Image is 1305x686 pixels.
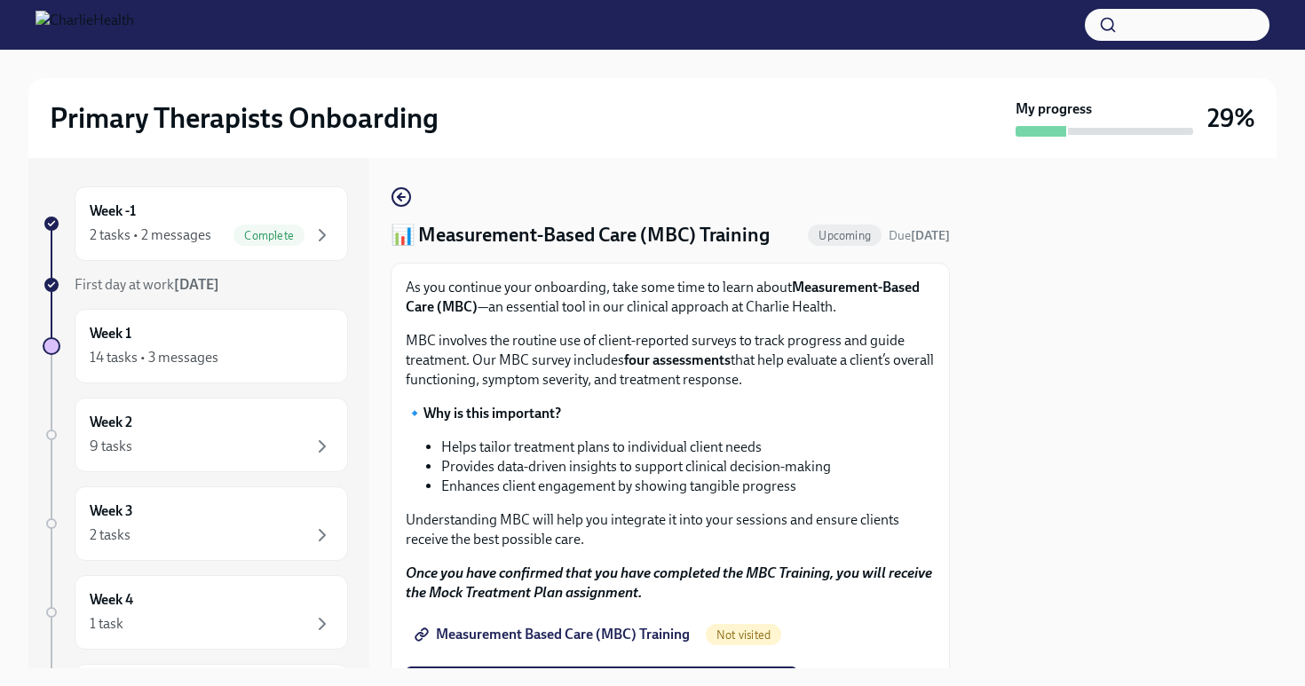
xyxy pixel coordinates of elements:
[706,628,781,642] span: Not visited
[43,309,348,383] a: Week 114 tasks • 3 messages
[233,229,304,242] span: Complete
[911,228,950,243] strong: [DATE]
[441,477,935,496] li: Enhances client engagement by showing tangible progress
[75,276,219,293] span: First day at work
[406,617,702,652] a: Measurement Based Care (MBC) Training
[808,229,882,242] span: Upcoming
[423,405,561,422] strong: Why is this important?
[43,186,348,261] a: Week -12 tasks • 2 messagesComplete
[624,351,731,368] strong: four assessments
[90,501,133,521] h6: Week 3
[391,222,770,248] h4: 📊 Measurement-Based Care (MBC) Training
[406,564,932,601] strong: Once you have confirmed that you have completed the MBC Training, you will receive the Mock Treat...
[43,575,348,650] a: Week 41 task
[90,614,123,634] div: 1 task
[1207,102,1255,134] h3: 29%
[90,201,136,221] h6: Week -1
[889,228,950,243] span: Due
[406,404,935,423] p: 🔹
[174,276,219,293] strong: [DATE]
[43,486,348,561] a: Week 32 tasks
[90,324,131,343] h6: Week 1
[889,227,950,244] span: August 20th, 2025 09:00
[43,275,348,295] a: First day at work[DATE]
[406,510,935,549] p: Understanding MBC will help you integrate it into your sessions and ensure clients receive the be...
[90,590,133,610] h6: Week 4
[441,457,935,477] li: Provides data-driven insights to support clinical decision-making
[90,525,130,545] div: 2 tasks
[90,413,132,432] h6: Week 2
[90,437,132,456] div: 9 tasks
[406,278,935,317] p: As you continue your onboarding, take some time to learn about —an essential tool in our clinical...
[90,225,211,245] div: 2 tasks • 2 messages
[90,348,218,367] div: 14 tasks • 3 messages
[36,11,134,39] img: CharlieHealth
[50,100,439,136] h2: Primary Therapists Onboarding
[1016,99,1092,119] strong: My progress
[418,626,690,643] span: Measurement Based Care (MBC) Training
[43,398,348,472] a: Week 29 tasks
[441,438,935,457] li: Helps tailor treatment plans to individual client needs
[406,331,935,390] p: MBC involves the routine use of client-reported surveys to track progress and guide treatment. Ou...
